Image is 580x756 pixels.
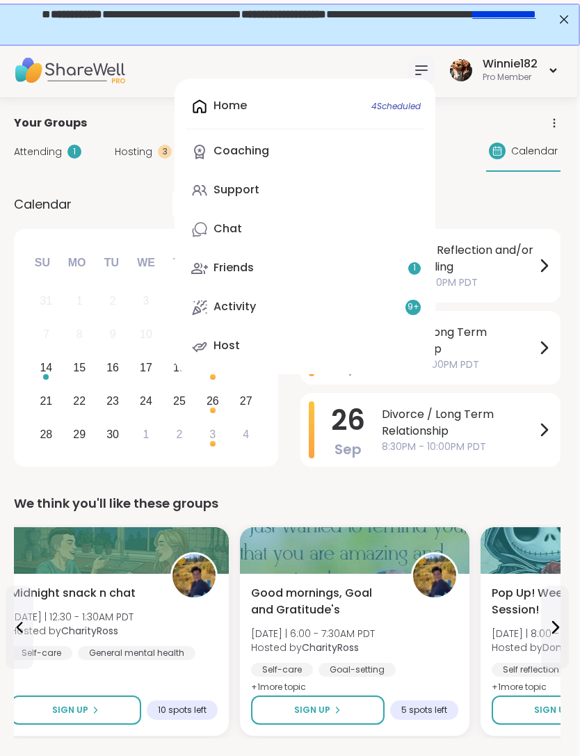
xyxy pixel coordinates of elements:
[131,353,161,383] div: Choose Wednesday, September 17th, 2025
[231,419,261,449] div: Choose Saturday, October 4th, 2025
[52,704,88,716] span: Sign Up
[240,392,252,410] div: 27
[106,358,119,377] div: 16
[65,419,95,449] div: Choose Monday, September 29th, 2025
[251,663,313,677] div: Self-care
[413,554,456,597] img: CharityRoss
[131,419,161,449] div: Choose Wednesday, October 1st, 2025
[166,248,196,278] div: Th
[98,320,128,350] div: Not available Tuesday, September 9th, 2025
[106,425,119,444] div: 30
[207,358,219,377] div: 19
[40,358,52,377] div: 14
[214,299,256,314] div: Activity
[214,182,259,198] div: Support
[186,252,424,285] a: Friends1
[31,353,61,383] div: Choose Sunday, September 14th, 2025
[165,353,195,383] div: Choose Thursday, September 18th, 2025
[214,221,242,236] div: Chat
[31,419,61,449] div: Choose Sunday, September 28th, 2025
[27,248,58,278] div: Su
[186,291,424,324] a: Activity9+
[331,401,365,440] span: 26
[186,213,424,246] a: Chat
[131,248,161,278] div: We
[131,287,161,316] div: Not available Wednesday, September 3rd, 2025
[243,425,249,444] div: 4
[450,59,472,81] img: Winnie182
[131,386,161,416] div: Choose Wednesday, September 24th, 2025
[251,641,375,654] span: Hosted by
[413,262,416,274] span: 1
[143,291,150,310] div: 3
[382,406,535,440] span: Divorce / Long Term Relationship
[198,419,227,449] div: Choose Friday, October 3rd, 2025
[375,357,535,372] span: 8:30PM - 10:00PM PDT
[65,353,95,383] div: Choose Monday, September 15th, 2025
[31,287,61,316] div: Not available Sunday, August 31st, 2025
[10,646,72,660] div: Self-care
[40,425,52,444] div: 28
[483,56,538,72] div: Winnie182
[376,275,535,290] span: 8:00PM - 9:00PM PDT
[73,425,86,444] div: 29
[106,392,119,410] div: 23
[176,425,182,444] div: 2
[76,291,83,310] div: 1
[214,260,254,275] div: Friends
[483,72,538,83] div: Pro Member
[110,291,116,310] div: 2
[165,386,195,416] div: Choose Thursday, September 25th, 2025
[10,624,134,638] span: Hosted by
[10,585,136,602] span: Midnight snack n chat
[165,419,195,449] div: Choose Thursday, October 2nd, 2025
[165,320,195,350] div: Not available Thursday, September 11th, 2025
[511,144,558,159] span: Calendar
[140,358,152,377] div: 17
[73,392,86,410] div: 22
[40,291,52,310] div: 31
[173,325,186,344] div: 11
[110,325,116,344] div: 9
[78,646,195,660] div: General mental health
[65,287,95,316] div: Not available Monday, September 1st, 2025
[173,392,186,410] div: 25
[294,704,330,716] span: Sign Up
[115,145,152,159] span: Hosting
[76,325,83,344] div: 8
[14,46,125,95] img: ShareWell Nav Logo
[10,610,134,624] span: [DATE] | 12:30 - 1:30AM PDT
[214,338,240,353] div: Host
[251,695,385,725] button: Sign Up
[43,325,49,344] div: 7
[131,320,161,350] div: Not available Wednesday, September 10th, 2025
[251,627,375,641] span: [DATE] | 6:00 - 7:30AM PDT
[98,386,128,416] div: Choose Tuesday, September 23rd, 2025
[251,585,396,618] span: Good mornings, Goal and Gratitude's
[401,705,447,716] span: 5 spots left
[98,419,128,449] div: Choose Tuesday, September 30th, 2025
[186,135,424,168] a: Coaching
[14,115,87,131] span: Your Groups
[209,425,216,444] div: 3
[319,663,396,677] div: Goal-setting
[67,145,81,159] div: 1
[172,554,216,597] img: CharityRoss
[186,174,424,207] a: Support
[140,392,152,410] div: 24
[29,284,262,451] div: month 2025-09
[14,195,72,214] span: Calendar
[31,386,61,416] div: Choose Sunday, September 21st, 2025
[40,392,52,410] div: 21
[173,358,186,377] div: 18
[61,624,118,638] b: CharityRoss
[534,704,570,716] span: Sign Up
[65,320,95,350] div: Not available Monday, September 8th, 2025
[302,641,359,654] b: CharityRoss
[376,242,535,275] span: Night Time Reflection and/or Body Doubling
[158,705,207,716] span: 10 spots left
[61,248,92,278] div: Mo
[186,330,424,363] a: Host
[31,320,61,350] div: Not available Sunday, September 7th, 2025
[65,386,95,416] div: Choose Monday, September 22nd, 2025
